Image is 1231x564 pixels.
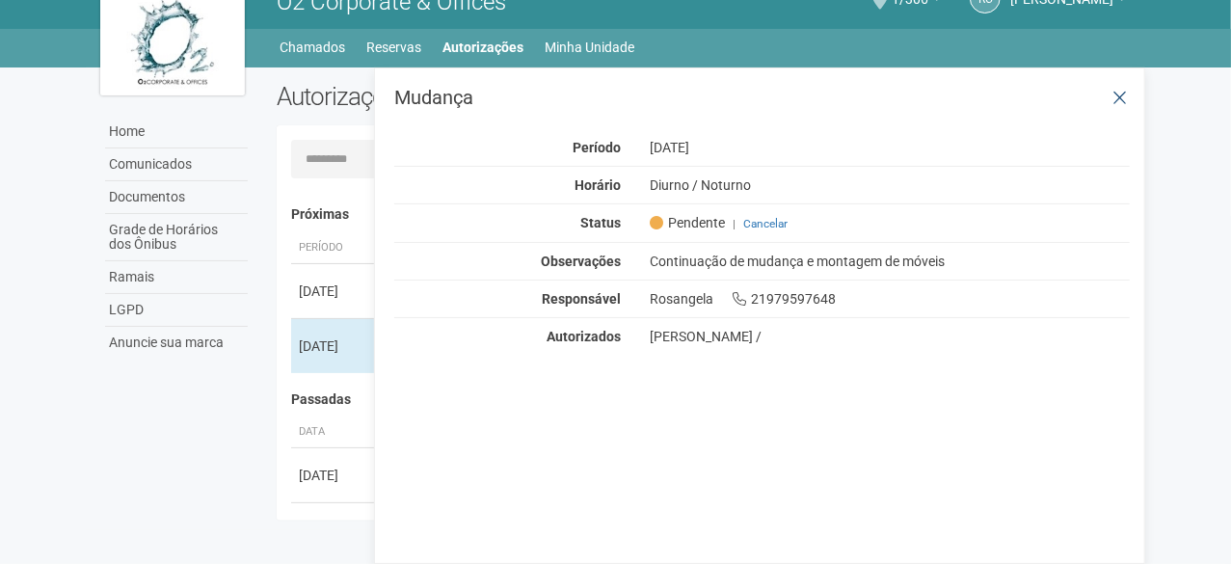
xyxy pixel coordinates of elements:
[743,217,788,230] a: Cancelar
[635,253,1145,270] div: Continuação de mudança e montagem de móveis
[281,34,346,61] a: Chamados
[575,177,621,193] strong: Horário
[299,336,370,356] div: [DATE]
[635,176,1145,194] div: Diurno / Noturno
[105,261,248,294] a: Ramais
[733,217,736,230] span: |
[580,215,621,230] strong: Status
[635,139,1145,156] div: [DATE]
[105,148,248,181] a: Comunicados
[541,254,621,269] strong: Observações
[367,34,422,61] a: Reservas
[291,207,1117,222] h4: Próximas
[105,214,248,261] a: Grade de Horários dos Ônibus
[105,327,248,359] a: Anuncie sua marca
[546,34,635,61] a: Minha Unidade
[299,466,370,485] div: [DATE]
[547,329,621,344] strong: Autorizados
[105,294,248,327] a: LGPD
[291,232,378,264] th: Período
[394,88,1130,107] h3: Mudança
[105,181,248,214] a: Documentos
[291,416,378,448] th: Data
[443,34,524,61] a: Autorizações
[635,290,1145,308] div: Rosangela 21979597648
[650,214,725,231] span: Pendente
[542,291,621,307] strong: Responsável
[277,82,689,111] h2: Autorizações
[105,116,248,148] a: Home
[291,392,1117,407] h4: Passadas
[650,328,1131,345] div: [PERSON_NAME] /
[299,282,370,301] div: [DATE]
[573,140,621,155] strong: Período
